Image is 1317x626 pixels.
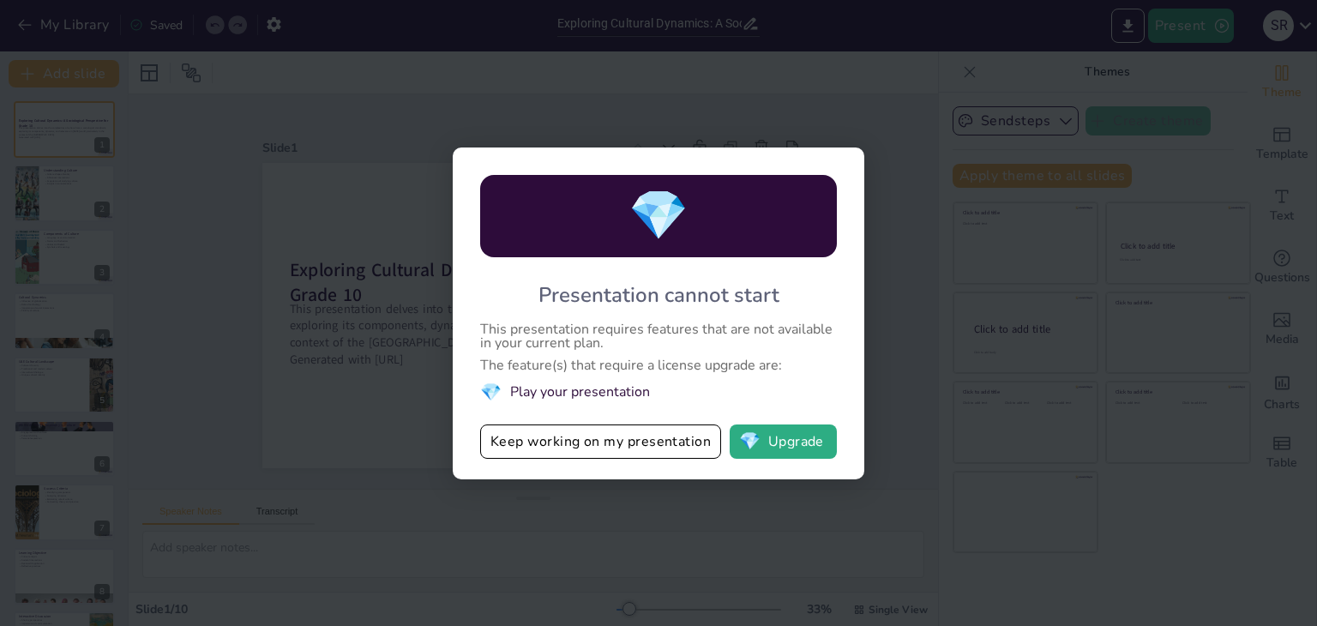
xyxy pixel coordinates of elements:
div: The feature(s) that require a license upgrade are: [480,358,837,372]
span: diamond [628,183,689,249]
li: Play your presentation [480,381,837,404]
div: This presentation requires features that are not available in your current plan. [480,322,837,350]
button: diamondUpgrade [730,424,837,459]
span: diamond [480,381,502,404]
div: Presentation cannot start [538,281,779,309]
span: diamond [739,433,761,450]
button: Keep working on my presentation [480,424,721,459]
